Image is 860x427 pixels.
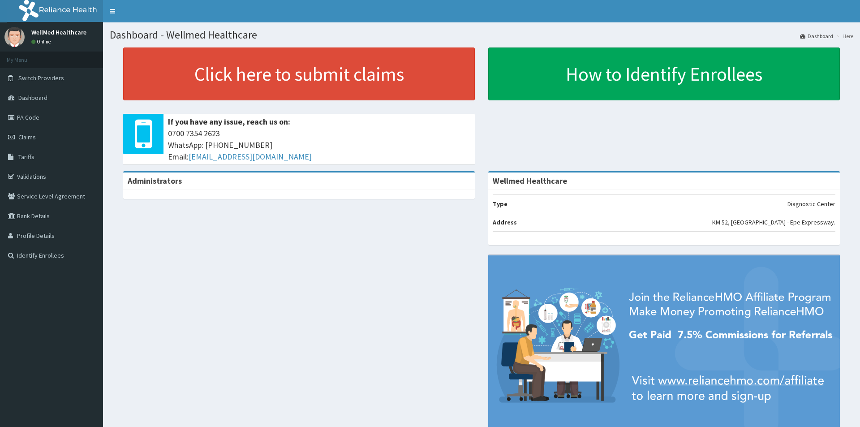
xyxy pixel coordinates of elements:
b: Administrators [128,176,182,186]
h1: Dashboard - Wellmed Healthcare [110,29,853,41]
span: Switch Providers [18,74,64,82]
a: [EMAIL_ADDRESS][DOMAIN_NAME] [189,151,312,162]
strong: Wellmed Healthcare [493,176,567,186]
li: Here [834,32,853,40]
p: WellMed Healthcare [31,29,86,35]
a: Click here to submit claims [123,47,475,100]
a: Dashboard [800,32,833,40]
p: KM 52, [GEOGRAPHIC_DATA] - Epe Expressway. [712,218,835,227]
span: Dashboard [18,94,47,102]
a: Online [31,39,53,45]
a: How to Identify Enrollees [488,47,840,100]
p: Diagnostic Center [787,199,835,208]
span: 0700 7354 2623 WhatsApp: [PHONE_NUMBER] Email: [168,128,470,162]
img: User Image [4,27,25,47]
b: If you have any issue, reach us on: [168,116,290,127]
span: Tariffs [18,153,34,161]
span: Claims [18,133,36,141]
b: Type [493,200,507,208]
b: Address [493,218,517,226]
